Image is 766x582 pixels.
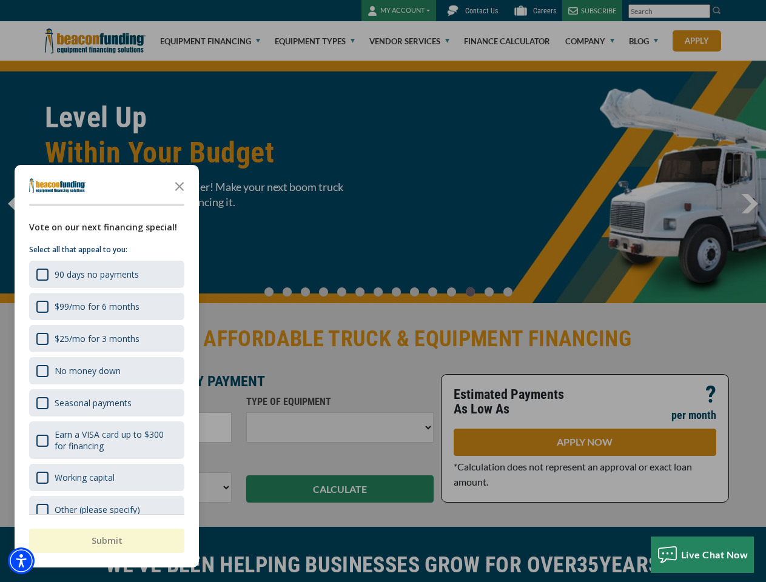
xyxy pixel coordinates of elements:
div: $99/mo for 6 months [55,301,139,312]
div: Accessibility Menu [8,547,35,574]
span: Live Chat Now [681,549,748,560]
div: Other (please specify) [29,496,184,523]
div: 90 days no payments [55,269,139,280]
button: Close the survey [167,173,192,198]
div: No money down [55,365,121,376]
div: No money down [29,357,184,384]
img: Company logo [29,178,86,193]
div: Seasonal payments [55,397,132,409]
div: $25/mo for 3 months [29,325,184,352]
div: $25/mo for 3 months [55,333,139,344]
div: Working capital [55,472,115,483]
p: Select all that appeal to you: [29,244,184,256]
div: Other (please specify) [55,504,140,515]
div: Vote on our next financing special! [29,221,184,234]
div: Earn a VISA card up to $300 for financing [29,421,184,459]
div: $99/mo for 6 months [29,293,184,320]
button: Live Chat Now [651,537,754,573]
div: Seasonal payments [29,389,184,416]
div: Earn a VISA card up to $300 for financing [55,429,177,452]
div: 90 days no payments [29,261,184,288]
div: Survey [15,165,199,567]
button: Submit [29,529,184,553]
div: Working capital [29,464,184,491]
